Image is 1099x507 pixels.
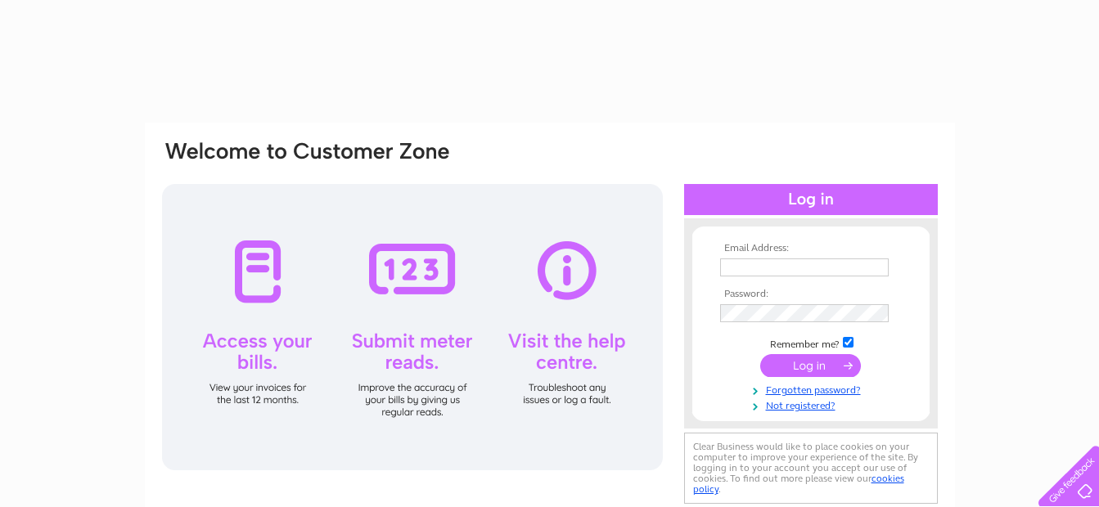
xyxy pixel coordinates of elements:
[760,354,861,377] input: Submit
[693,473,904,495] a: cookies policy
[720,381,906,397] a: Forgotten password?
[720,397,906,412] a: Not registered?
[716,334,906,351] td: Remember me?
[684,433,938,504] div: Clear Business would like to place cookies on your computer to improve your experience of the sit...
[716,243,906,254] th: Email Address:
[716,289,906,300] th: Password:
